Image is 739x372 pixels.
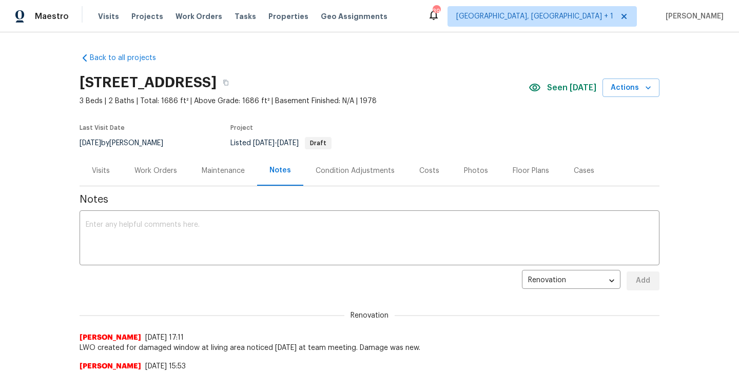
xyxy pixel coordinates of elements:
span: Seen [DATE] [547,83,596,93]
div: 39 [433,6,440,16]
div: Visits [92,166,110,176]
span: LWO created for damaged window at living area noticed [DATE] at team meeting. Damage was new. [80,343,659,353]
span: [DATE] [253,140,275,147]
span: Geo Assignments [321,11,387,22]
span: Renovation [344,310,395,321]
span: [PERSON_NAME] [80,332,141,343]
div: Notes [269,165,291,175]
span: [GEOGRAPHIC_DATA], [GEOGRAPHIC_DATA] + 1 [456,11,613,22]
div: Condition Adjustments [316,166,395,176]
div: Cases [574,166,594,176]
span: [PERSON_NAME] [662,11,724,22]
div: Photos [464,166,488,176]
span: Projects [131,11,163,22]
span: Last Visit Date [80,125,125,131]
h2: [STREET_ADDRESS] [80,77,217,88]
div: Work Orders [134,166,177,176]
span: 3 Beds | 2 Baths | Total: 1686 ft² | Above Grade: 1686 ft² | Basement Finished: N/A | 1978 [80,96,529,106]
span: Project [230,125,253,131]
div: Floor Plans [513,166,549,176]
span: [DATE] 17:11 [145,334,184,341]
span: [DATE] 15:53 [145,363,186,370]
span: Actions [611,82,651,94]
span: Work Orders [176,11,222,22]
div: by [PERSON_NAME] [80,137,176,149]
div: Maintenance [202,166,245,176]
span: [DATE] [277,140,299,147]
span: Draft [306,140,330,146]
span: Maestro [35,11,69,22]
span: - [253,140,299,147]
span: Notes [80,194,659,205]
span: [DATE] [80,140,101,147]
span: Properties [268,11,308,22]
div: Renovation [522,268,620,293]
button: Actions [602,79,659,97]
span: Tasks [235,13,256,20]
button: Copy Address [217,73,235,92]
span: [PERSON_NAME] [80,361,141,371]
a: Back to all projects [80,53,178,63]
span: Visits [98,11,119,22]
span: Listed [230,140,332,147]
div: Costs [419,166,439,176]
